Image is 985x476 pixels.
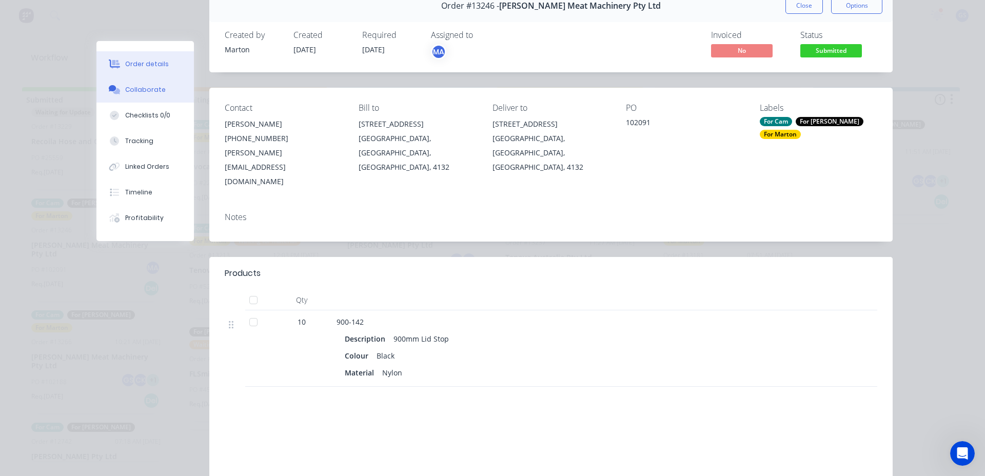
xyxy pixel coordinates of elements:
div: [PHONE_NUMBER] [225,131,342,146]
div: For [PERSON_NAME] [796,117,863,126]
span: Submitted [800,44,862,57]
div: [STREET_ADDRESS][GEOGRAPHIC_DATA], [GEOGRAPHIC_DATA], [GEOGRAPHIC_DATA], 4132 [493,117,610,174]
div: Black [372,348,399,363]
div: [STREET_ADDRESS] [493,117,610,131]
div: [GEOGRAPHIC_DATA], [GEOGRAPHIC_DATA], [GEOGRAPHIC_DATA], 4132 [493,131,610,174]
div: 102091 [626,117,743,131]
button: Checklists 0/0 [96,103,194,128]
div: Labels [760,103,877,113]
div: [PERSON_NAME] [225,117,342,131]
div: Order details [125,60,169,69]
div: Linked Orders [125,162,169,171]
div: Material [345,365,378,380]
div: For Marton [760,130,801,139]
div: Timeline [125,188,152,197]
div: PO [626,103,743,113]
iframe: Intercom live chat [950,441,975,466]
div: [GEOGRAPHIC_DATA], [GEOGRAPHIC_DATA], [GEOGRAPHIC_DATA], 4132 [359,131,476,174]
div: Marton [225,44,281,55]
div: Nylon [378,365,406,380]
div: Notes [225,212,877,222]
div: For Cam [760,117,792,126]
div: [PERSON_NAME][PHONE_NUMBER][PERSON_NAME][EMAIL_ADDRESS][DOMAIN_NAME] [225,117,342,189]
div: Bill to [359,103,476,113]
div: Status [800,30,877,40]
span: No [711,44,773,57]
button: Linked Orders [96,154,194,180]
div: [PERSON_NAME][EMAIL_ADDRESS][DOMAIN_NAME] [225,146,342,189]
button: Order details [96,51,194,77]
div: [STREET_ADDRESS][GEOGRAPHIC_DATA], [GEOGRAPHIC_DATA], [GEOGRAPHIC_DATA], 4132 [359,117,476,174]
span: 10 [298,316,306,327]
div: Description [345,331,389,346]
span: [DATE] [362,45,385,54]
span: [PERSON_NAME] Meat Machinery Pty Ltd [499,1,661,11]
div: Colour [345,348,372,363]
div: Required [362,30,419,40]
div: Profitability [125,213,164,223]
button: Profitability [96,205,194,231]
button: Tracking [96,128,194,154]
div: Qty [271,290,332,310]
span: Order #13246 - [441,1,499,11]
div: Deliver to [493,103,610,113]
button: MA [431,44,446,60]
div: Assigned to [431,30,534,40]
div: [STREET_ADDRESS] [359,117,476,131]
span: [DATE] [293,45,316,54]
div: Products [225,267,261,280]
div: Created [293,30,350,40]
button: Collaborate [96,77,194,103]
span: 900-142 [337,317,364,327]
div: 900mm Lid Stop [389,331,453,346]
div: Tracking [125,136,153,146]
button: Timeline [96,180,194,205]
button: Submitted [800,44,862,60]
div: Collaborate [125,85,166,94]
div: Checklists 0/0 [125,111,170,120]
div: Created by [225,30,281,40]
div: Invoiced [711,30,788,40]
div: Contact [225,103,342,113]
